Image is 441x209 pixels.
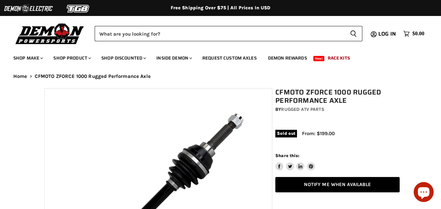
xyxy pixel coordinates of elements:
a: Home [13,74,27,79]
img: Demon Electric Logo 2 [3,2,53,15]
a: Log in [375,31,400,37]
span: Log in [378,30,396,38]
inbox-online-store-chat: Shopify online store chat [412,182,436,204]
a: Race Kits [323,51,355,65]
a: Notify Me When Available [275,177,400,193]
a: Demon Rewards [263,51,312,65]
div: by [275,106,400,113]
form: Product [95,26,362,41]
img: Demon Powersports [13,22,86,45]
span: $0.00 [412,31,424,37]
img: TGB Logo 2 [53,2,103,15]
a: Shop Product [48,51,95,65]
a: Rugged ATV Parts [281,106,324,112]
input: Search [95,26,345,41]
button: Search [345,26,362,41]
h1: CFMOTO ZFORCE 1000 Rugged Performance Axle [275,88,400,105]
a: Shop Discounted [96,51,150,65]
a: Request Custom Axles [197,51,262,65]
a: Inside Demon [151,51,196,65]
span: From: $199.00 [302,130,335,136]
aside: Share this: [275,153,315,170]
span: Sold out [275,130,297,137]
ul: Main menu [8,49,423,65]
span: Share this: [275,153,299,158]
span: CFMOTO ZFORCE 1000 Rugged Performance Axle [35,74,151,79]
span: New! [313,56,325,61]
a: $0.00 [400,29,428,39]
a: Shop Make [8,51,47,65]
